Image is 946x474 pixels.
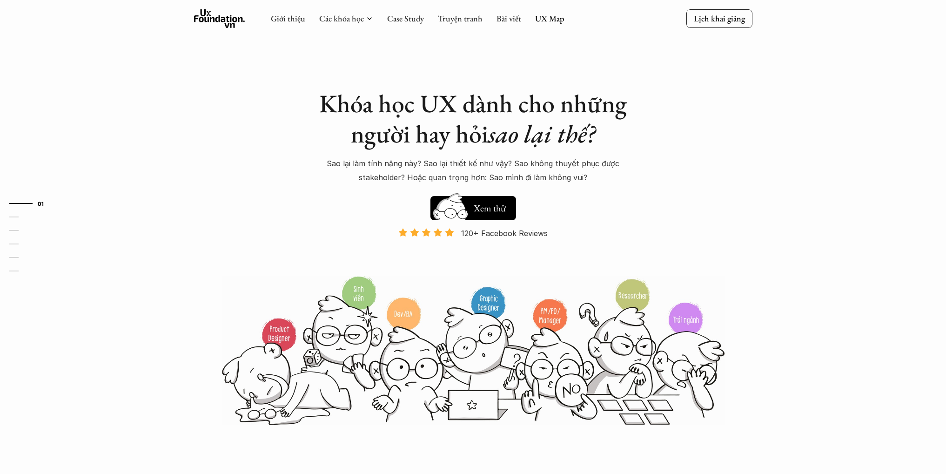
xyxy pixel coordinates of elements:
a: 01 [9,198,54,209]
p: Lịch khai giảng [694,13,745,24]
a: Giới thiệu [271,13,305,24]
a: Truyện tranh [438,13,483,24]
a: Bài viết [496,13,521,24]
a: UX Map [535,13,564,24]
a: 120+ Facebook Reviews [390,228,556,275]
a: Các khóa học [319,13,364,24]
h1: Khóa học UX dành cho những người hay hỏi [310,88,636,149]
h5: Xem thử [472,202,507,215]
a: Lịch khai giảng [686,9,752,27]
em: sao lại thế? [488,117,595,150]
p: Sao lại làm tính năng này? Sao lại thiết kế như vậy? Sao không thuyết phục được stakeholder? Hoặc... [310,156,636,185]
a: Case Study [387,13,424,24]
p: 120+ Facebook Reviews [461,226,548,240]
strong: 01 [38,200,44,206]
a: Xem thử [430,191,516,220]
